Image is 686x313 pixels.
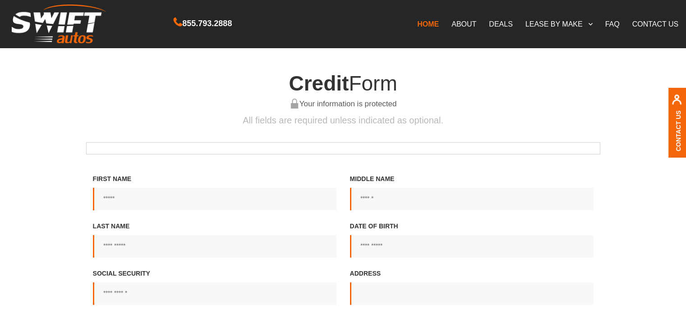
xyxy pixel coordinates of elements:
[599,14,626,33] a: FAQ
[626,14,685,33] a: CONTACT US
[350,282,594,305] input: Address
[93,222,336,258] label: Last Name
[672,94,682,110] img: contact us, iconuser
[93,282,336,305] input: Social Security
[350,269,594,305] label: Address
[483,14,519,33] a: DEALS
[86,72,600,95] h4: Form
[350,222,594,258] label: Date of birth
[93,188,336,210] input: First Name
[174,20,232,27] a: 855.793.2888
[350,174,594,210] label: Middle Name
[86,100,600,109] h6: Your information is protected
[93,174,336,210] label: First Name
[12,5,106,44] img: Swift Autos
[519,14,599,33] a: LEASE BY MAKE
[350,235,594,258] input: Date of birth
[182,17,232,30] span: 855.793.2888
[350,188,594,210] input: Middle Name
[289,72,349,95] span: Credit
[290,99,299,109] img: your information is protected, lock green
[411,14,445,33] a: HOME
[93,269,336,305] label: Social Security
[675,110,682,151] a: Contact Us
[445,14,483,33] a: ABOUT
[86,114,600,127] p: All fields are required unless indicated as optional.
[93,235,336,258] input: Last Name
